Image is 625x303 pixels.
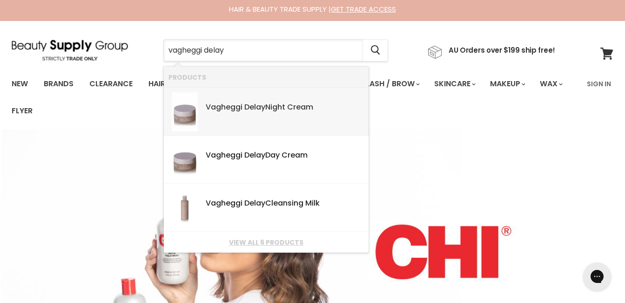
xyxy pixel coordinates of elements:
li: Products: Vagheggi Delay Night Cream [164,88,369,136]
ul: Main menu [5,70,581,124]
a: Haircare [141,74,195,94]
b: Delay [244,102,265,112]
a: Skincare [427,74,481,94]
a: Flyer [5,101,40,121]
div: Day Cream [206,151,364,161]
b: Delay [244,150,265,160]
a: Clearance [82,74,140,94]
b: Vagheggi [206,150,242,160]
img: Delay_Night_Cream_200x.jpg [172,92,198,131]
form: Product [163,39,388,62]
button: Search [363,40,388,61]
img: Delay_cleansing_milk_200x.jpg [172,188,198,227]
b: Vagheggi [206,102,242,112]
li: Products: Vagheggi Delay Day Cream [164,136,369,184]
a: New [5,74,35,94]
a: Sign In [581,74,617,94]
a: GET TRADE ACCESS [331,4,396,14]
b: Vagheggi [206,198,242,208]
div: Night Cream [206,103,364,113]
iframe: Gorgias live chat messenger [578,259,616,294]
li: Products: Vagheggi Delay Cleansing Milk [164,184,369,232]
a: Wax [533,74,568,94]
li: View All [164,232,369,253]
a: Brands [37,74,81,94]
b: Delay [244,198,265,208]
div: Cleansing Milk [206,199,364,209]
img: Delay_Day_Cream_200x.jpg [172,140,198,179]
a: Lash / Brow [359,74,425,94]
a: View all 6 products [168,239,364,246]
a: Makeup [483,74,531,94]
li: Products [164,67,369,88]
input: Search [164,40,363,61]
